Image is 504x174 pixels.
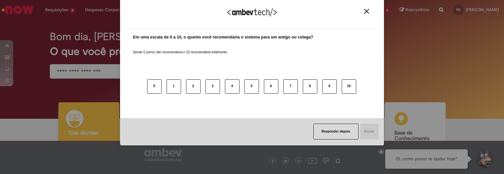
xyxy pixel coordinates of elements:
img: Logo Ambevtech [227,8,277,16]
button: 8 [303,79,317,94]
button: 5 [244,79,259,94]
button: Close [362,9,371,14]
button: 6 [264,79,278,94]
button: 2 [186,79,201,94]
button: Responder depois [313,124,359,139]
button: 1 [167,79,181,94]
label: Sendo 0 (zero) não recomendaria e 10 recomendaria totalmente. [133,42,228,55]
button: 9 [322,79,337,94]
button: 10 [342,79,356,94]
button: 7 [283,79,298,94]
img: Close [364,9,369,14]
button: 4 [225,79,239,94]
button: 3 [205,79,220,94]
button: 0 [147,79,162,94]
label: Em uma escala de 0 a 10, o quanto você recomendaria o sistema para um amigo ou colega? [133,34,313,40]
